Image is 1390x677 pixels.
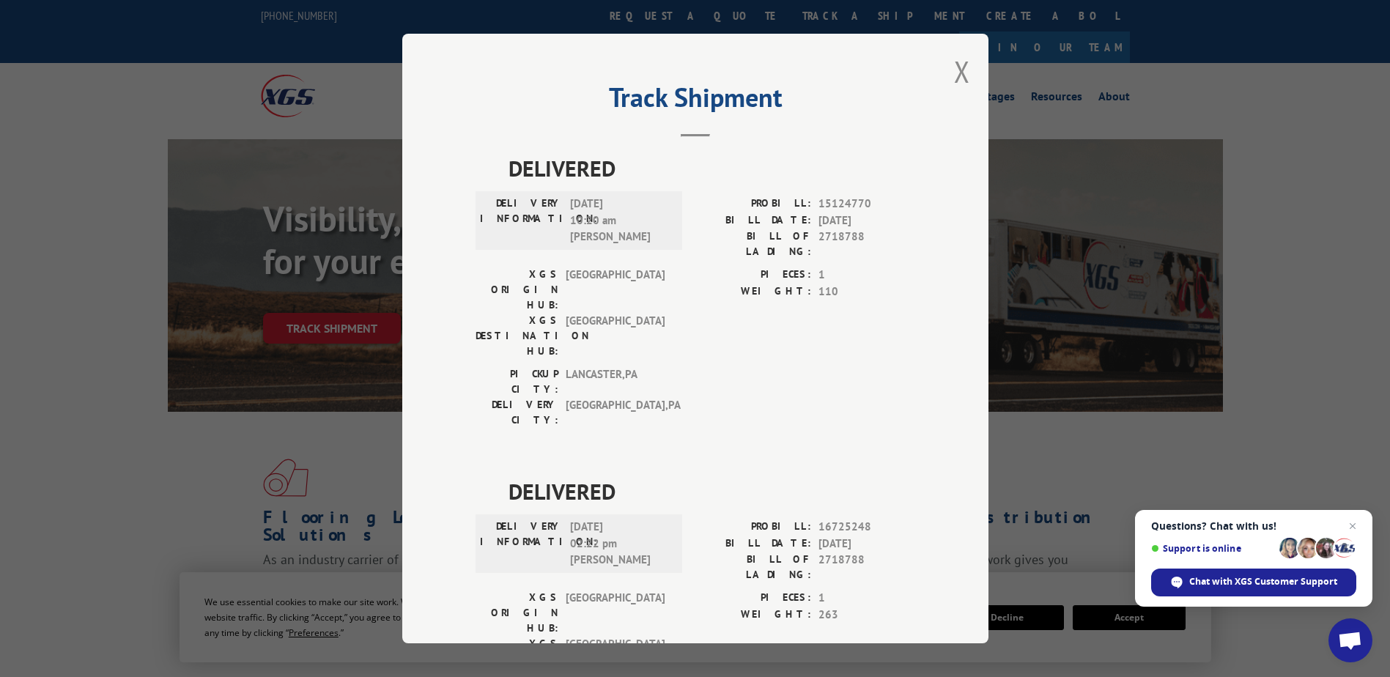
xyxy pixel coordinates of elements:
label: PICKUP CITY: [476,366,558,397]
label: WEIGHT: [695,284,811,300]
label: XGS DESTINATION HUB: [476,313,558,359]
span: 1 [818,267,915,284]
span: 263 [818,607,915,624]
label: XGS ORIGIN HUB: [476,590,558,636]
label: BILL DATE: [695,212,811,229]
span: DELIVERED [509,152,915,185]
span: [GEOGRAPHIC_DATA] , PA [566,397,665,428]
label: PROBILL: [695,519,811,536]
div: Open chat [1328,618,1372,662]
div: Chat with XGS Customer Support [1151,569,1356,596]
label: BILL DATE: [695,536,811,552]
button: Close modal [954,52,970,91]
label: PROBILL: [695,196,811,212]
span: 15124770 [818,196,915,212]
span: [GEOGRAPHIC_DATA] [566,313,665,359]
span: 2718788 [818,229,915,259]
span: Chat with XGS Customer Support [1189,575,1337,588]
span: [DATE] [818,536,915,552]
label: BILL OF LADING: [695,552,811,582]
span: [DATE] [818,212,915,229]
span: 110 [818,284,915,300]
span: DELIVERED [509,475,915,508]
span: [DATE] 10:20 am [PERSON_NAME] [570,196,669,245]
label: BILL OF LADING: [695,229,811,259]
span: Close chat [1344,517,1361,535]
label: PIECES: [695,267,811,284]
span: 2718788 [818,552,915,582]
h2: Track Shipment [476,87,915,115]
label: WEIGHT: [695,607,811,624]
label: DELIVERY INFORMATION: [480,196,563,245]
span: LANCASTER , PA [566,366,665,397]
span: 1 [818,590,915,607]
span: 16725248 [818,519,915,536]
span: [GEOGRAPHIC_DATA] [566,267,665,313]
span: Support is online [1151,543,1274,554]
label: XGS ORIGIN HUB: [476,267,558,313]
label: PIECES: [695,590,811,607]
label: DELIVERY INFORMATION: [480,519,563,569]
span: [GEOGRAPHIC_DATA] [566,590,665,636]
span: [DATE] 02:22 pm [PERSON_NAME] [570,519,669,569]
label: DELIVERY CITY: [476,397,558,428]
span: Questions? Chat with us! [1151,520,1356,532]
